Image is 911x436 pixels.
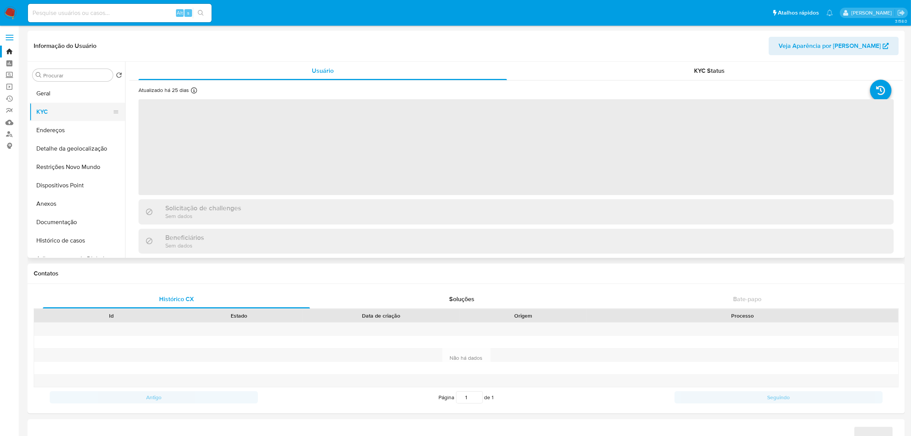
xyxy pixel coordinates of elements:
div: Id [53,312,169,320]
button: Anexos [29,195,125,213]
span: Bate-papo [733,295,761,303]
span: Atalhos rápidos [778,9,819,17]
button: Histórico de casos [29,231,125,250]
div: Solicitação de challengesSem dados [139,199,894,224]
button: Antigo [50,391,258,403]
h1: Informação do Usuário [34,42,96,50]
button: Endereços [29,121,125,139]
h3: Solicitação de challenges [165,204,241,212]
p: Sem dados [165,212,241,220]
h3: Beneficiários [165,233,204,242]
span: ‌ [139,99,894,195]
button: Seguindo [675,391,883,403]
button: Veja Aparência por [PERSON_NAME] [769,37,899,55]
button: Documentação [29,213,125,231]
div: Estado [180,312,297,320]
button: KYC [29,103,119,121]
div: BeneficiáriosSem dados [139,229,894,254]
a: Notificações [826,10,833,16]
span: Histórico CX [159,295,194,303]
button: Dispositivos Point [29,176,125,195]
div: Data de criação [308,312,454,320]
span: Usuário [312,66,334,75]
button: Adiantamentos de Dinheiro [29,250,125,268]
span: Veja Aparência por [PERSON_NAME] [779,37,881,55]
span: KYC Status [694,66,725,75]
button: Procurar [36,72,42,78]
span: s [187,9,189,16]
button: Geral [29,84,125,103]
a: Sair [897,9,905,17]
button: Retornar ao pedido padrão [116,72,122,80]
input: Pesquise usuários ou casos... [28,8,212,18]
p: Atualizado há 25 dias [139,87,189,94]
p: emerson.gomes@mercadopago.com.br [851,9,895,16]
span: 1 [492,393,494,401]
div: Processo [592,312,893,320]
h1: Contatos [34,270,899,277]
span: Soluções [449,295,474,303]
div: Origem [465,312,582,320]
p: Sem dados [165,242,204,249]
span: Alt [177,9,183,16]
button: Detalhe da geolocalização [29,139,125,158]
button: Restrições Novo Mundo [29,158,125,176]
input: Procurar [43,72,110,79]
button: search-icon [193,8,209,18]
span: Página de [439,391,494,403]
